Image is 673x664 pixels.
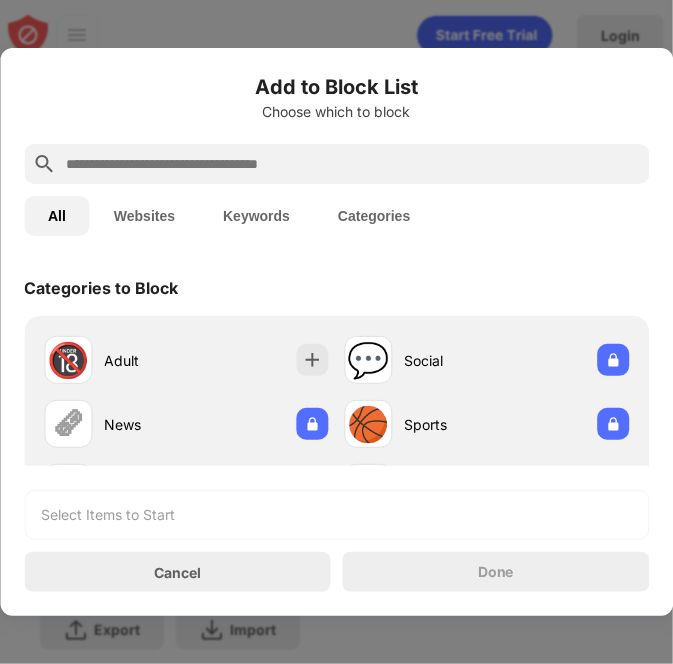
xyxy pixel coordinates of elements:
[154,564,201,581] div: Cancel
[348,340,390,381] div: 💬
[24,104,649,120] div: Choose which to block
[348,404,390,445] div: 🏀
[32,152,56,176] img: search.svg
[405,414,487,435] div: Sports
[199,196,314,236] button: Keywords
[24,278,178,298] div: Categories to Block
[104,350,186,371] div: Adult
[104,414,186,435] div: News
[24,196,90,236] button: All
[24,72,649,102] h6: Add to Block List
[51,404,85,445] div: 🗞
[47,340,89,381] div: 🔞
[41,505,175,525] div: Select Items to Start
[90,196,199,236] button: Websites
[314,196,434,236] button: Categories
[405,350,487,371] div: Social
[478,564,514,580] div: Done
